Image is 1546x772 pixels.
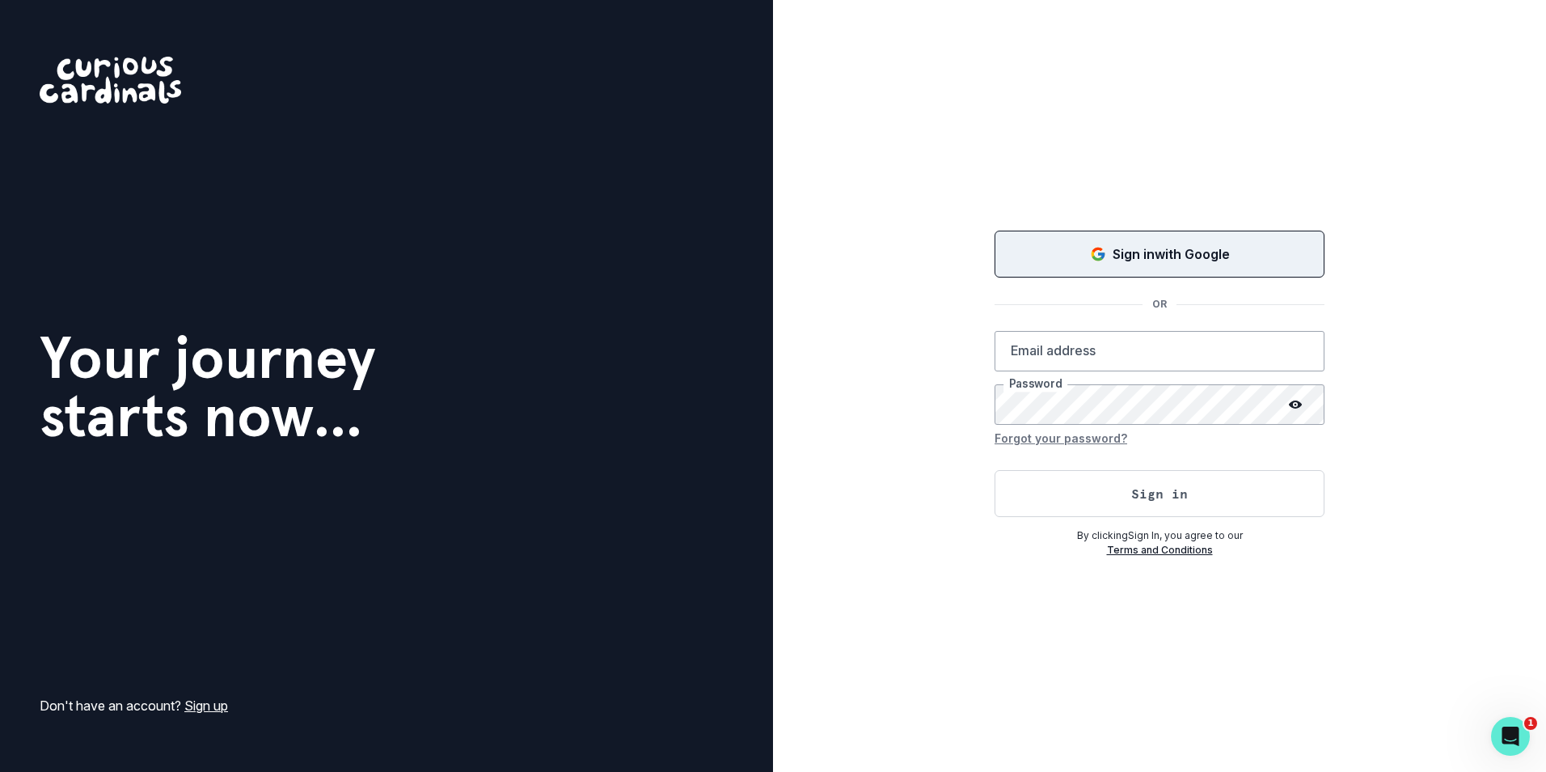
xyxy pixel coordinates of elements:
p: Don't have an account? [40,696,228,715]
p: OR [1143,297,1176,312]
button: Forgot your password? [995,425,1127,451]
iframe: Intercom live chat [1491,717,1530,756]
button: Sign in [995,470,1324,517]
p: By clicking Sign In , you agree to our [995,528,1324,543]
a: Sign up [184,698,228,714]
button: Sign in with Google (GSuite) [995,231,1324,278]
a: Terms and Conditions [1107,544,1213,556]
span: 1 [1524,717,1537,730]
h1: Your journey starts now... [40,329,376,445]
img: Curious Cardinals Logo [40,57,181,104]
p: Sign in with Google [1113,244,1230,264]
